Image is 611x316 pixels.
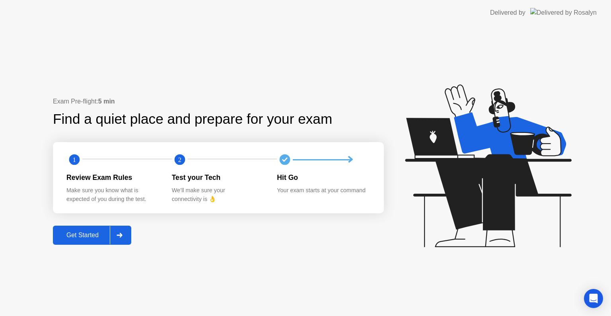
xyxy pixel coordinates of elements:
[66,186,159,203] div: Make sure you know what is expected of you during the test.
[178,156,181,164] text: 2
[53,97,384,106] div: Exam Pre-flight:
[53,109,333,130] div: Find a quiet place and prepare for your exam
[98,98,115,105] b: 5 min
[584,289,603,308] div: Open Intercom Messenger
[530,8,597,17] img: Delivered by Rosalyn
[73,156,76,164] text: 1
[172,186,265,203] div: We’ll make sure your connectivity is 👌
[490,8,525,18] div: Delivered by
[55,232,110,239] div: Get Started
[53,226,131,245] button: Get Started
[172,172,265,183] div: Test your Tech
[277,172,370,183] div: Hit Go
[277,186,370,195] div: Your exam starts at your command
[66,172,159,183] div: Review Exam Rules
